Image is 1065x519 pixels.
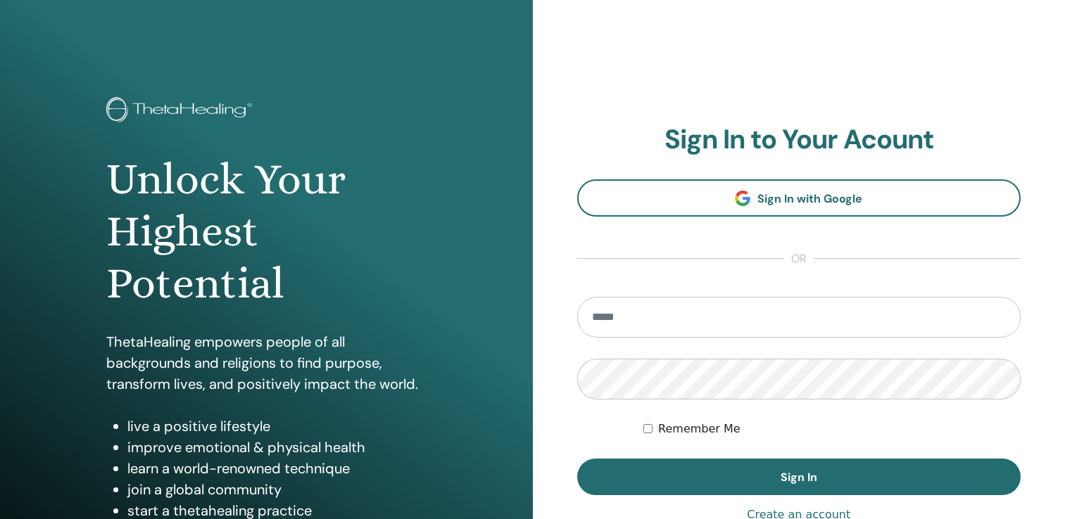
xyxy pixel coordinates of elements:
[577,459,1021,495] button: Sign In
[577,124,1021,156] h2: Sign In to Your Acount
[127,479,426,500] li: join a global community
[643,421,1021,437] div: Keep me authenticated indefinitely or until I manually logout
[757,191,862,206] span: Sign In with Google
[106,331,426,395] p: ThetaHealing empowers people of all backgrounds and religions to find purpose, transform lives, a...
[127,416,426,437] li: live a positive lifestyle
[127,437,426,458] li: improve emotional & physical health
[781,470,817,485] span: Sign In
[577,179,1021,217] a: Sign In with Google
[658,421,741,437] label: Remember Me
[106,153,426,310] h1: Unlock Your Highest Potential
[127,458,426,479] li: learn a world-renowned technique
[784,250,814,267] span: or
